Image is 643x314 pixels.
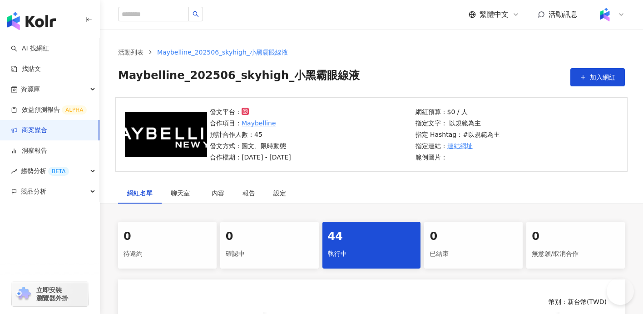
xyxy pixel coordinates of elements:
[328,246,415,262] div: 執行中
[11,105,87,115] a: 效益預測報告ALPHA
[447,141,473,151] a: 連結網址
[157,49,288,56] span: Maybelline_202506_skyhigh_小黑霸眼線液
[532,246,619,262] div: 無意願/取消合作
[415,130,500,140] p: 指定 Hashtag：
[210,130,291,140] p: 預計合作人數：45
[21,79,40,100] span: 資源庫
[607,278,634,305] iframe: Help Scout Beacon - Open
[226,246,313,262] div: 確認中
[210,152,291,162] p: 合作檔期：[DATE] - [DATE]
[36,286,68,302] span: 立即安裝 瀏覽器外掛
[15,287,32,301] img: chrome extension
[273,188,286,198] div: 設定
[7,12,56,30] img: logo
[532,229,619,244] div: 0
[242,118,276,128] a: Maybelline
[193,11,199,17] span: search
[415,141,500,151] p: 指定連結：
[549,10,578,19] span: 活動訊息
[430,246,517,262] div: 已結束
[118,68,360,86] span: Maybelline_202506_skyhigh_小黑霸眼線液
[596,6,613,23] img: Kolr%20app%20icon%20%281%29.png
[210,118,291,128] p: 合作項目：
[415,152,500,162] p: 範例圖片：
[21,161,69,181] span: 趨勢分析
[415,107,500,117] p: 網紅預算：$0 / 人
[11,65,41,74] a: 找貼文
[328,229,415,244] div: 44
[116,47,145,57] a: 活動列表
[590,74,615,81] span: 加入網紅
[11,168,17,174] span: rise
[124,229,211,244] div: 0
[210,141,291,151] p: 發文方式：圖文、限時動態
[11,146,47,155] a: 洞察報告
[480,10,509,20] span: 繁體中文
[127,188,153,198] div: 網紅名單
[415,118,500,128] p: 指定文字： 以規範為主
[430,229,517,244] div: 0
[171,190,193,196] span: 聊天室
[212,188,224,198] div: 內容
[463,130,500,140] p: #以規範為主
[125,112,207,157] img: Maybelline
[210,107,291,117] p: 發文平台：
[124,246,211,262] div: 待邀約
[136,298,607,307] div: 幣別 ： 新台幣 ( TWD )
[226,229,313,244] div: 0
[21,181,46,202] span: 競品分析
[242,188,255,198] div: 報告
[12,282,88,306] a: chrome extension立即安裝 瀏覽器外掛
[11,126,47,135] a: 商案媒合
[570,68,625,86] button: 加入網紅
[48,167,69,176] div: BETA
[11,44,49,53] a: searchAI 找網紅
